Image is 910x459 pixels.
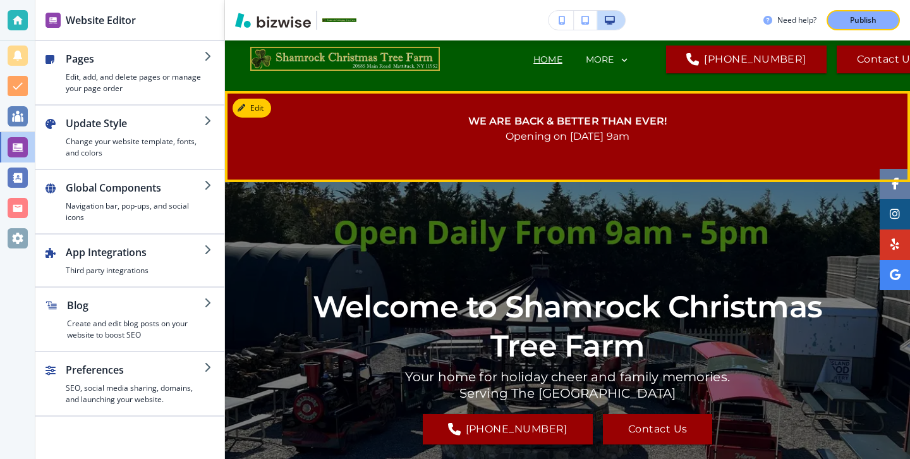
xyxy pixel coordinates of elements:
[585,49,646,69] div: MORE
[66,71,204,94] h4: Edit, add, and delete pages or manage your page order
[250,34,440,84] img: Shamrock Christmas Tree Farm
[405,369,730,385] p: Your home for holiday cheer and family memories.
[533,53,562,66] p: Home
[45,13,61,28] img: editor icon
[666,46,826,73] a: [PHONE_NUMBER]
[405,385,730,401] p: Serving The [GEOGRAPHIC_DATA]
[777,15,816,26] h3: Need help?
[233,99,271,118] button: Edit
[35,235,224,286] button: App IntegrationsThird party integrations
[880,199,910,229] a: Social media link to instagram account
[66,136,204,159] h4: Change your website template, fonts, and colors
[35,288,224,351] button: BlogCreate and edit blog posts on your website to boost SEO
[283,129,852,144] p: Opening on [DATE] 9am
[586,55,614,64] p: MORE
[67,318,204,341] h4: Create and edit blog posts on your website to boost SEO
[827,10,900,30] button: Publish
[66,51,204,66] h2: Pages
[235,13,311,28] img: Bizwise Logo
[850,15,877,26] p: Publish
[66,180,204,195] h2: Global Components
[283,287,852,366] h1: Welcome to Shamrock Christmas Tree Farm
[322,18,356,23] img: Your Logo
[66,265,204,276] h4: Third party integrations
[67,298,204,313] h2: Blog
[880,260,910,290] a: Social media link to google account
[66,382,204,405] h4: SEO, social media sharing, domains, and launching your website.
[35,106,224,169] button: Update StyleChange your website template, fonts, and colors
[880,229,910,260] a: Social media link to yelp account
[66,13,136,28] h2: Website Editor
[880,169,910,199] a: Social media link to facebook account
[423,414,593,444] a: [PHONE_NUMBER]
[35,170,224,233] button: Global ComponentsNavigation bar, pop-ups, and social icons
[35,352,224,415] button: PreferencesSEO, social media sharing, domains, and launching your website.
[66,200,204,223] h4: Navigation bar, pop-ups, and social icons
[468,115,667,127] strong: WE ARE BACK & BETTER THAN EVER!
[66,116,204,131] h2: Update Style
[66,245,204,260] h2: App Integrations
[35,41,224,104] button: PagesEdit, add, and delete pages or manage your page order
[603,414,713,444] button: Contact Us
[66,362,204,377] h2: Preferences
